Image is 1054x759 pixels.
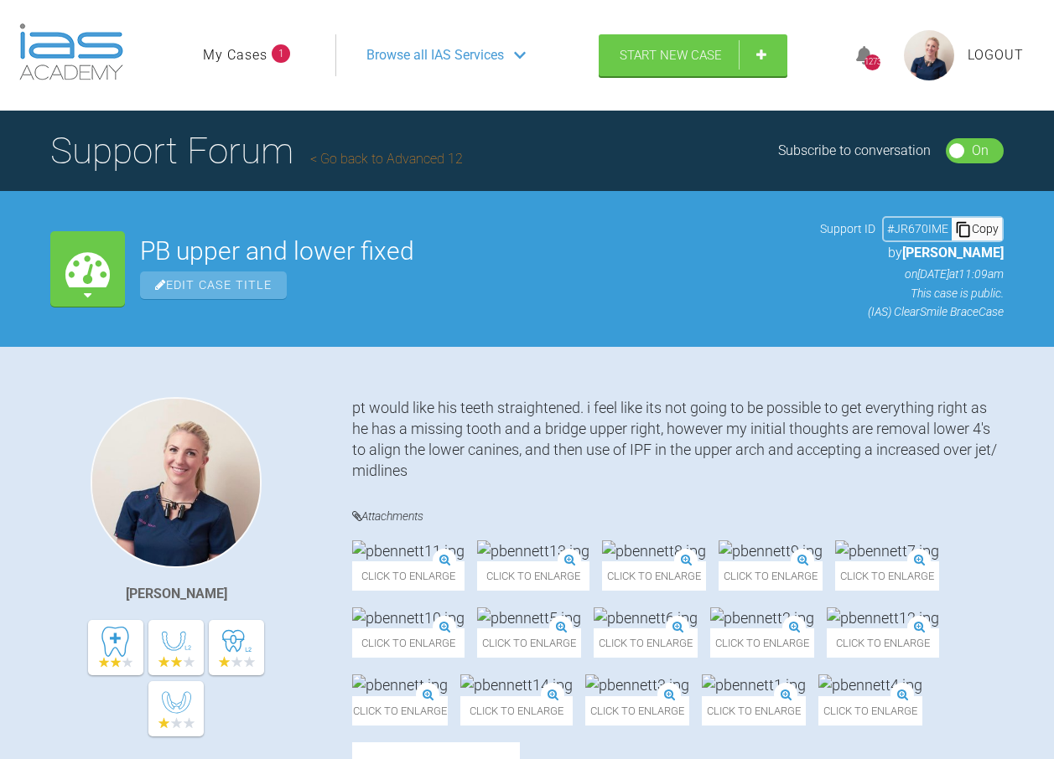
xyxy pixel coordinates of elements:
img: logo-light.3e3ef733.png [19,23,123,80]
img: pbennett12.jpg [827,607,939,628]
div: # JR670IME [884,219,952,238]
a: Start New Case [599,34,787,76]
p: by [820,242,1004,264]
span: Browse all IAS Services [366,44,504,66]
span: [PERSON_NAME] [902,245,1004,261]
img: pbennett6.jpg [594,607,698,628]
span: Click to enlarge [702,696,806,725]
span: Click to enlarge [719,561,823,591]
span: Click to enlarge [602,561,706,591]
div: pt would like his teeth straightened. i feel like its not going to be possible to get everything ... [352,397,1004,482]
p: on [DATE] at 11:09am [820,265,1004,283]
img: pbennett5.jpg [477,607,581,628]
span: Click to enlarge [835,561,939,591]
img: pbennett4.jpg [818,674,922,695]
div: [PERSON_NAME] [126,583,227,605]
div: Copy [952,218,1002,240]
div: Subscribe to conversation [778,140,931,162]
img: pbennett.jpg [352,674,448,695]
span: Click to enlarge [477,628,581,658]
h2: PB upper and lower fixed [140,239,805,264]
span: Click to enlarge [710,628,814,658]
img: pbennett11.jpg [352,540,465,561]
span: Click to enlarge [827,628,939,658]
span: Click to enlarge [818,696,922,725]
a: Go back to Advanced 12 [310,151,463,167]
img: pbennett1.jpg [702,674,806,695]
img: pbennett9.jpg [719,540,823,561]
span: Click to enlarge [352,696,448,725]
a: Logout [968,44,1024,66]
img: pbennett7.jpg [835,540,939,561]
img: pbennett2.jpg [710,607,814,628]
span: Edit Case Title [140,271,287,299]
h4: Attachments [352,506,1004,527]
img: Olivia Nixon [91,397,262,568]
span: Click to enlarge [352,561,465,591]
div: 1273 [864,54,880,70]
span: Support ID [820,219,875,238]
p: (IAS) ClearSmile Brace Case [820,302,1004,321]
span: Start New Case [620,48,722,63]
a: My Cases [203,44,267,66]
h1: Support Forum [50,121,463,180]
img: profile.png [904,30,954,80]
img: pbennett3.jpg [585,674,689,695]
span: Click to enlarge [477,561,589,591]
span: Click to enlarge [585,696,689,725]
p: This case is public. [820,284,1004,302]
span: Click to enlarge [460,696,573,725]
div: On [972,140,989,162]
span: 1 [272,44,290,63]
span: Click to enlarge [594,628,698,658]
img: pbennett8.jpg [602,540,706,561]
img: pbennett10.jpg [352,607,465,628]
span: Click to enlarge [352,628,465,658]
img: pbennett14.jpg [460,674,573,695]
img: pbennett13.jpg [477,540,589,561]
